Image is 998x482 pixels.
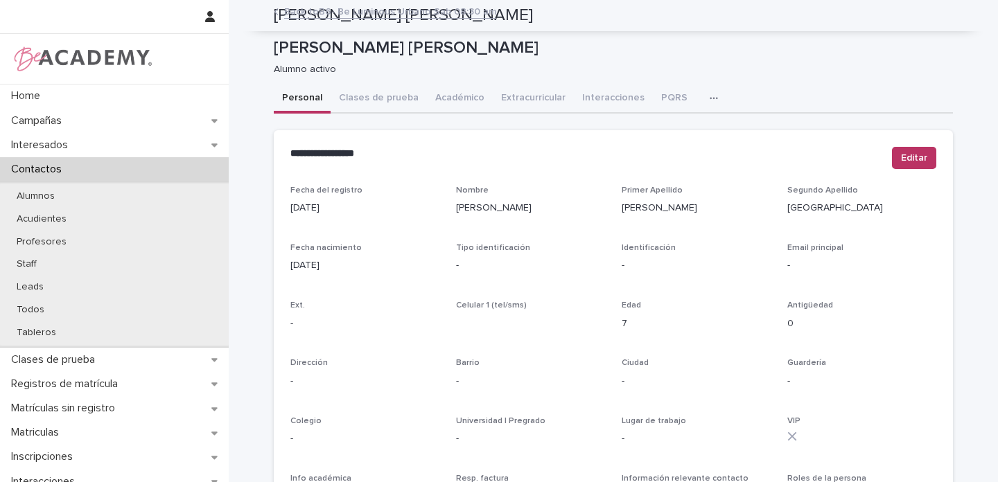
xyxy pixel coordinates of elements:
p: - [622,374,771,389]
p: Acudientes [6,213,78,225]
span: Fecha nacimiento [290,244,362,252]
span: Lugar de trabajo [622,417,686,425]
span: Segundo Apellido [787,186,858,195]
p: Contactos [6,163,73,176]
p: - [622,431,771,446]
p: Alumno activo [274,64,942,75]
p: 7 [622,316,771,331]
span: Tipo identificación [456,244,530,252]
span: Identificación [622,244,676,252]
button: Editar [892,147,936,169]
span: Nombre [456,186,489,195]
span: Editar [901,151,927,165]
p: Matriculas [6,426,70,439]
p: Home [6,89,51,102]
button: PQRS [653,84,696,114]
span: Email principal [787,244,843,252]
p: [GEOGRAPHIC_DATA] [787,201,936,215]
button: Personal [274,84,331,114]
p: Inscripciones [6,450,84,463]
p: Interesados [6,139,79,152]
p: [PERSON_NAME] [622,201,771,215]
p: [DATE] [290,258,439,273]
p: 0 [787,316,936,331]
p: Campañas [6,114,73,127]
p: Tableros [6,327,67,339]
p: [PERSON_NAME] [456,201,605,215]
button: Interacciones [574,84,653,114]
p: Registros de matrícula [6,377,129,391]
p: - [290,431,439,446]
p: Staff [6,258,48,270]
p: - [290,316,439,331]
span: Barrio [456,359,480,367]
span: Edad [622,301,641,310]
button: Académico [427,84,493,114]
span: VIP [787,417,800,425]
p: - [787,258,936,273]
p: [DATE] [290,201,439,215]
span: Ext. [290,301,305,310]
span: Celular 1 (tel/sms) [456,301,527,310]
p: - [290,374,439,389]
button: Clases de prueba [331,84,427,114]
span: Primer Apellido [622,186,683,195]
p: Alumnos [6,190,66,202]
span: Dirección [290,359,328,367]
p: - [787,374,936,389]
a: Back toB6- Be Luminous Urbano Sab 08:30 am [284,3,496,19]
span: Guardería [787,359,826,367]
span: Ciudad [622,359,649,367]
p: [PERSON_NAME] [PERSON_NAME] [274,38,947,58]
p: - [456,374,605,389]
p: Profesores [6,236,78,248]
p: - [456,431,605,446]
span: Fecha del registro [290,186,362,195]
p: - [622,258,771,273]
p: Todos [6,304,55,316]
p: Matrículas sin registro [6,402,126,415]
span: Colegio [290,417,322,425]
img: WPrjXfSUmiLcdUfaYY4Q [11,45,153,73]
span: Universidad | Pregrado [456,417,545,425]
p: - [456,258,605,273]
p: Clases de prueba [6,353,106,366]
p: Leads [6,281,55,293]
span: Antigüedad [787,301,833,310]
button: Extracurricular [493,84,574,114]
